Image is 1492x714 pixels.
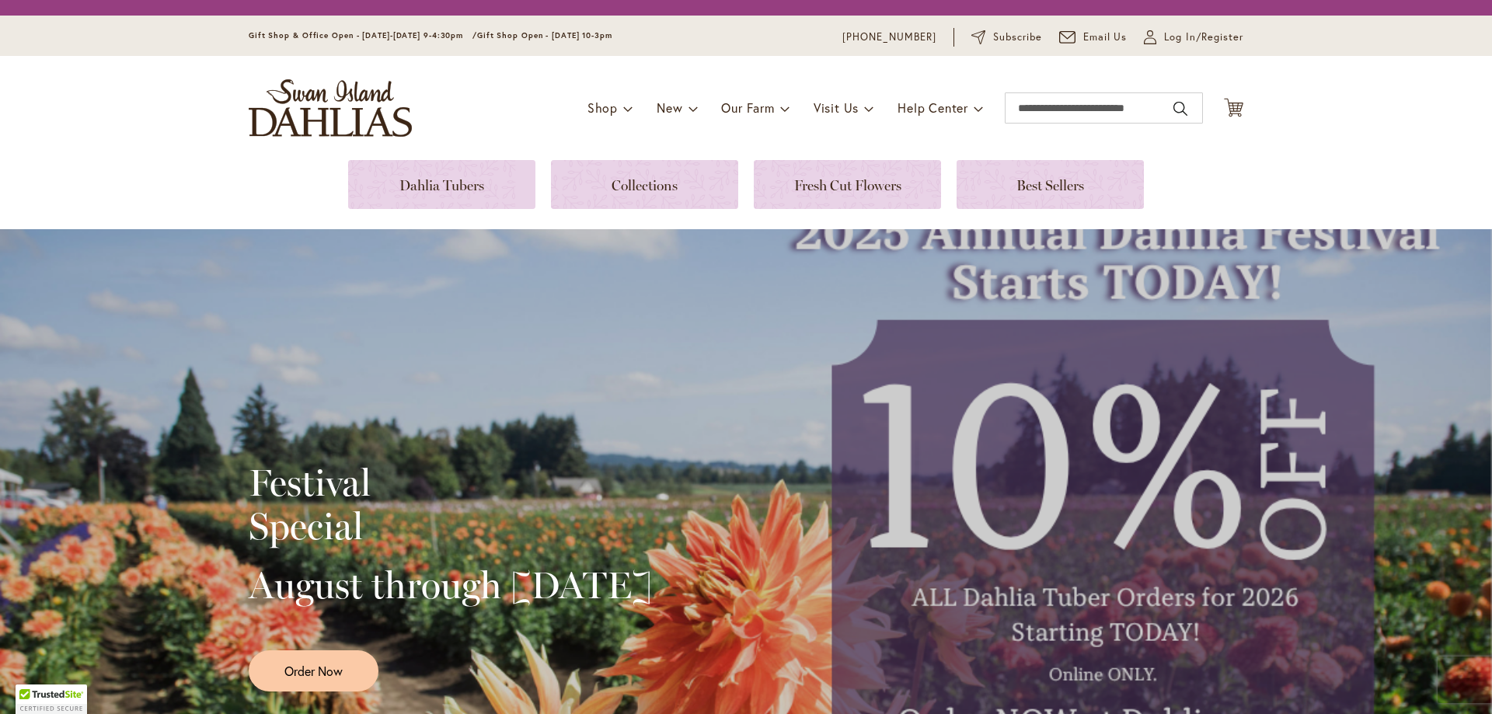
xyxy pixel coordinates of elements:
[1059,30,1128,45] a: Email Us
[721,99,774,116] span: Our Farm
[1083,30,1128,45] span: Email Us
[842,30,936,45] a: [PHONE_NUMBER]
[814,99,859,116] span: Visit Us
[284,662,343,680] span: Order Now
[898,99,968,116] span: Help Center
[1164,30,1243,45] span: Log In/Register
[249,461,652,548] h2: Festival Special
[249,79,412,137] a: store logo
[1173,96,1187,121] button: Search
[16,684,87,714] div: TrustedSite Certified
[971,30,1042,45] a: Subscribe
[249,563,652,607] h2: August through [DATE]
[587,99,618,116] span: Shop
[657,99,682,116] span: New
[249,30,477,40] span: Gift Shop & Office Open - [DATE]-[DATE] 9-4:30pm /
[1144,30,1243,45] a: Log In/Register
[477,30,612,40] span: Gift Shop Open - [DATE] 10-3pm
[993,30,1042,45] span: Subscribe
[249,650,378,691] a: Order Now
